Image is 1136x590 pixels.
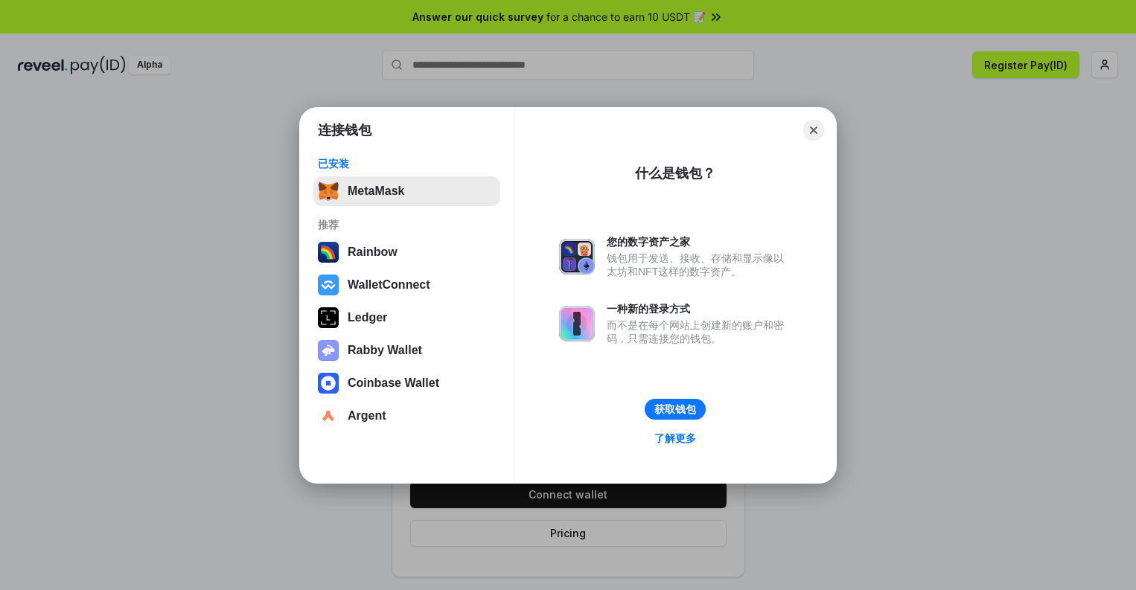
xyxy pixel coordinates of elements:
img: svg+xml,%3Csvg%20width%3D%2228%22%20height%3D%2228%22%20viewBox%3D%220%200%2028%2028%22%20fill%3D... [318,275,339,295]
button: 获取钱包 [645,399,706,420]
img: svg+xml,%3Csvg%20xmlns%3D%22http%3A%2F%2Fwww.w3.org%2F2000%2Fsvg%22%20fill%3D%22none%22%20viewBox... [559,306,595,342]
div: Rabby Wallet [348,344,422,357]
div: MetaMask [348,185,404,198]
div: 获取钱包 [654,403,696,416]
div: 一种新的登录方式 [607,302,791,315]
h1: 连接钱包 [318,121,371,139]
button: Rabby Wallet [313,336,500,365]
img: svg+xml,%3Csvg%20xmlns%3D%22http%3A%2F%2Fwww.w3.org%2F2000%2Fsvg%22%20fill%3D%22none%22%20viewBox... [559,239,595,275]
a: 了解更多 [645,429,705,448]
div: 钱包用于发送、接收、存储和显示像以太坊和NFT这样的数字资产。 [607,251,791,278]
div: Ledger [348,311,387,324]
button: MetaMask [313,176,500,206]
div: 什么是钱包？ [635,164,715,182]
div: 您的数字资产之家 [607,235,791,248]
div: WalletConnect [348,278,430,292]
div: 了解更多 [654,432,696,445]
div: Argent [348,409,386,423]
button: Ledger [313,303,500,333]
button: Rainbow [313,237,500,267]
img: svg+xml,%3Csvg%20width%3D%2228%22%20height%3D%2228%22%20viewBox%3D%220%200%2028%2028%22%20fill%3D... [318,405,339,426]
button: Close [803,120,824,141]
button: Argent [313,401,500,431]
div: Rainbow [348,246,398,259]
img: svg+xml,%3Csvg%20width%3D%2228%22%20height%3D%2228%22%20viewBox%3D%220%200%2028%2028%22%20fill%3D... [318,373,339,394]
button: Coinbase Wallet [313,368,500,398]
button: WalletConnect [313,270,500,300]
img: svg+xml,%3Csvg%20xmlns%3D%22http%3A%2F%2Fwww.w3.org%2F2000%2Fsvg%22%20fill%3D%22none%22%20viewBox... [318,340,339,361]
div: 已安装 [318,157,496,170]
div: Coinbase Wallet [348,376,439,390]
div: 而不是在每个网站上创建新的账户和密码，只需连接您的钱包。 [607,318,791,345]
img: svg+xml,%3Csvg%20fill%3D%22none%22%20height%3D%2233%22%20viewBox%3D%220%200%2035%2033%22%20width%... [318,181,339,202]
img: svg+xml,%3Csvg%20xmlns%3D%22http%3A%2F%2Fwww.w3.org%2F2000%2Fsvg%22%20width%3D%2228%22%20height%3... [318,307,339,328]
div: 推荐 [318,218,496,231]
img: svg+xml,%3Csvg%20width%3D%22120%22%20height%3D%22120%22%20viewBox%3D%220%200%20120%20120%22%20fil... [318,242,339,263]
